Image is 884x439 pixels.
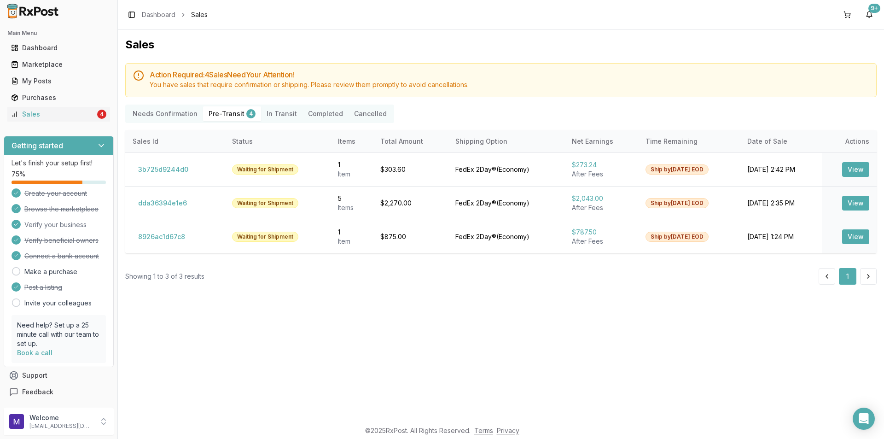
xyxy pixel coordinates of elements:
[24,299,92,308] a: Invite your colleagues
[11,76,106,86] div: My Posts
[125,272,204,281] div: Showing 1 to 3 of 3 results
[4,90,114,105] button: Purchases
[338,194,366,203] div: 5
[331,130,373,152] th: Items
[302,106,349,121] button: Completed
[4,107,114,122] button: Sales4
[572,170,631,179] div: After Fees
[24,205,99,214] span: Browse the marketplace
[497,427,519,434] a: Privacy
[868,4,880,13] div: 9+
[4,367,114,384] button: Support
[4,57,114,72] button: Marketplace
[747,199,814,208] div: [DATE] 2:35 PM
[455,165,557,174] div: FedEx 2Day® ( Economy )
[572,228,631,237] div: $787.50
[853,408,875,430] div: Open Intercom Messenger
[7,56,110,73] a: Marketplace
[740,130,822,152] th: Date of Sale
[572,194,631,203] div: $2,043.00
[646,232,709,242] div: Ship by [DATE] EOD
[7,40,110,56] a: Dashboard
[142,10,208,19] nav: breadcrumb
[9,414,24,429] img: User avatar
[564,130,638,152] th: Net Earnings
[349,106,392,121] button: Cancelled
[24,252,99,261] span: Connect a bank account
[127,106,203,121] button: Needs Confirmation
[150,80,869,89] div: You have sales that require confirmation or shipping. Please review them promptly to avoid cancel...
[338,170,366,179] div: Item
[29,413,93,422] p: Welcome
[246,109,256,118] div: 4
[133,196,192,211] button: dda36394e1e6
[17,349,52,357] a: Book a call
[380,199,441,208] div: $2,270.00
[474,427,493,434] a: Terms
[191,10,208,19] span: Sales
[646,164,709,175] div: Ship by [DATE] EOD
[150,71,869,78] h5: Action Required: 4 Sale s Need Your Attention!
[142,10,175,19] a: Dashboard
[22,387,53,397] span: Feedback
[24,283,62,292] span: Post a listing
[24,267,77,276] a: Make a purchase
[455,232,557,241] div: FedEx 2Day® ( Economy )
[24,220,87,229] span: Verify your business
[97,110,106,119] div: 4
[17,321,100,348] p: Need help? Set up a 25 minute call with our team to set up.
[380,232,441,241] div: $875.00
[125,37,877,52] h1: Sales
[862,7,877,22] button: 9+
[747,232,814,241] div: [DATE] 1:24 PM
[29,422,93,430] p: [EMAIL_ADDRESS][DOMAIN_NAME]
[12,158,106,168] p: Let's finish your setup first!
[7,29,110,37] h2: Main Menu
[448,130,564,152] th: Shipping Option
[822,130,877,152] th: Actions
[261,106,302,121] button: In Transit
[24,236,99,245] span: Verify beneficial owners
[7,106,110,123] a: Sales4
[24,189,87,198] span: Create your account
[11,60,106,69] div: Marketplace
[380,165,441,174] div: $303.60
[12,170,25,179] span: 75 %
[4,384,114,400] button: Feedback
[4,4,63,18] img: RxPost Logo
[133,162,194,177] button: 3b725d9244d0
[839,268,856,285] button: 1
[572,160,631,170] div: $273.24
[232,198,298,208] div: Waiting for Shipment
[12,140,63,151] h3: Getting started
[842,229,869,244] button: View
[11,110,95,119] div: Sales
[11,43,106,53] div: Dashboard
[133,229,191,244] button: 8926ac1d67c8
[203,106,261,121] button: Pre-Transit
[338,160,366,170] div: 1
[572,237,631,246] div: After Fees
[572,203,631,212] div: After Fees
[7,89,110,106] a: Purchases
[232,164,298,175] div: Waiting for Shipment
[11,93,106,102] div: Purchases
[225,130,331,152] th: Status
[455,199,557,208] div: FedEx 2Day® ( Economy )
[646,198,709,208] div: Ship by [DATE] EOD
[232,232,298,242] div: Waiting for Shipment
[747,165,814,174] div: [DATE] 2:42 PM
[125,130,225,152] th: Sales Id
[7,73,110,89] a: My Posts
[638,130,740,152] th: Time Remaining
[4,74,114,88] button: My Posts
[338,228,366,237] div: 1
[842,162,869,177] button: View
[373,130,448,152] th: Total Amount
[338,203,366,212] div: Item s
[4,41,114,55] button: Dashboard
[842,196,869,211] button: View
[338,237,366,246] div: Item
